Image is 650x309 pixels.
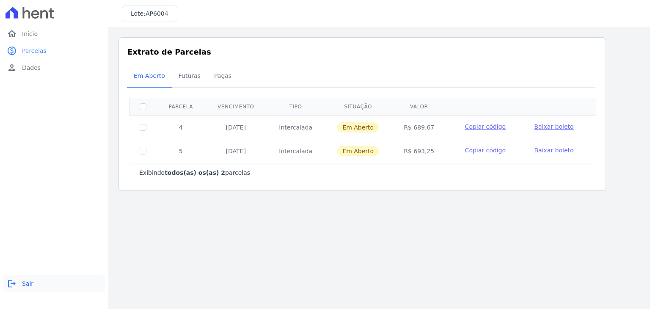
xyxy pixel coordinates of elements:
[7,29,17,39] i: home
[127,66,172,88] a: Em Aberto
[146,10,168,17] span: AP6004
[391,115,446,139] td: R$ 689,67
[391,139,446,163] td: R$ 693,25
[534,122,573,131] a: Baixar boleto
[7,63,17,73] i: person
[22,47,47,55] span: Parcelas
[267,139,325,163] td: Intercalada
[22,63,41,72] span: Dados
[7,279,17,289] i: logout
[534,146,573,154] a: Baixar boleto
[3,42,105,59] a: paidParcelas
[205,98,267,115] th: Vencimento
[22,30,38,38] span: Início
[391,98,446,115] th: Valor
[3,59,105,76] a: personDados
[534,123,573,130] span: Baixar boleto
[165,169,225,176] b: todos(as) os(as) 2
[205,139,267,163] td: [DATE]
[157,115,205,139] td: 4
[457,122,514,131] button: Copiar código
[139,168,250,177] p: Exibindo parcelas
[157,98,205,115] th: Parcela
[7,46,17,56] i: paid
[22,279,33,288] span: Sair
[3,25,105,42] a: homeInício
[337,122,379,132] span: Em Aberto
[127,46,597,58] h3: Extrato de Parcelas
[337,146,379,156] span: Em Aberto
[129,67,170,84] span: Em Aberto
[325,98,391,115] th: Situação
[465,147,506,154] span: Copiar código
[157,139,205,163] td: 5
[172,66,207,88] a: Futuras
[267,115,325,139] td: Intercalada
[207,66,238,88] a: Pagas
[3,275,105,292] a: logoutSair
[465,123,506,130] span: Copiar código
[457,146,514,154] button: Copiar código
[267,98,325,115] th: Tipo
[205,115,267,139] td: [DATE]
[534,147,573,154] span: Baixar boleto
[209,67,237,84] span: Pagas
[174,67,206,84] span: Futuras
[131,9,168,18] h3: Lote:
